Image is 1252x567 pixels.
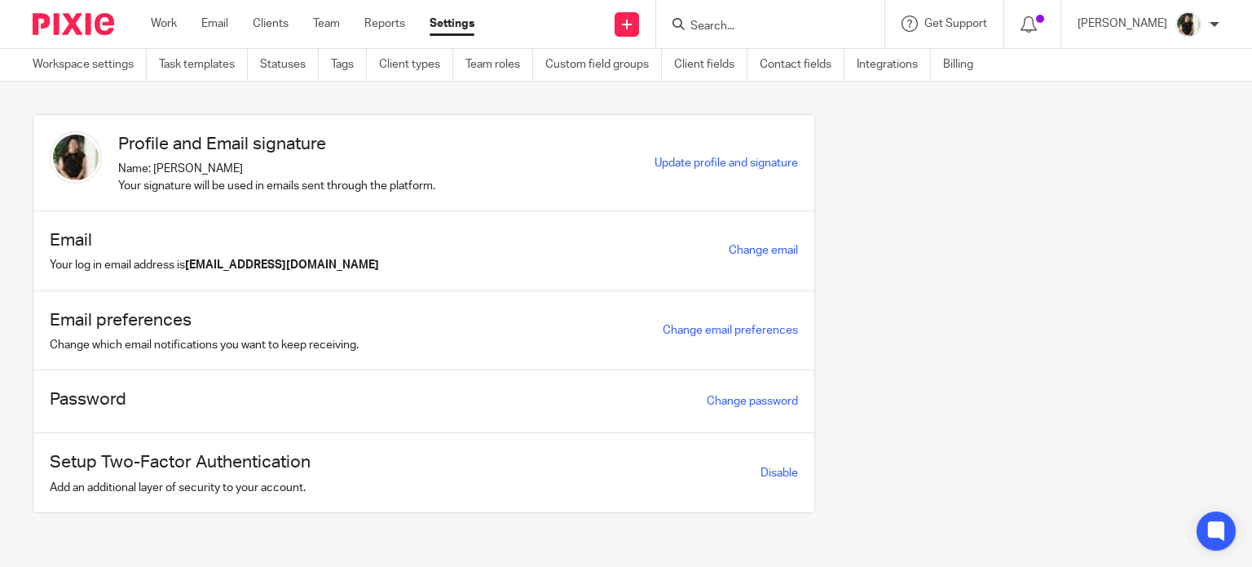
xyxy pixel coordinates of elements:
h1: Email preferences [50,308,359,333]
a: Change email preferences [663,325,798,336]
a: Change password [707,396,798,407]
a: Email [201,16,228,32]
a: Update profile and signature [655,157,798,169]
a: Reports [364,16,405,32]
p: Change which email notifications you want to keep receiving. [50,337,359,353]
a: Clients [253,16,289,32]
img: Janice%20Tang.jpeg [1175,11,1201,38]
p: [PERSON_NAME] [1078,16,1167,32]
a: Integrations [857,49,931,81]
p: Your log in email address is [50,257,379,273]
a: Change email [729,245,798,256]
a: Tags [331,49,367,81]
a: Work [151,16,177,32]
p: Add an additional layer of security to your account. [50,480,311,496]
a: Workspace settings [33,49,147,81]
a: Client types [379,49,453,81]
a: Client fields [674,49,747,81]
a: Billing [943,49,985,81]
a: Custom field groups [545,49,662,81]
a: Contact fields [760,49,844,81]
img: Pixie [33,13,114,35]
input: Search [689,20,835,34]
h1: Email [50,228,379,253]
a: Settings [430,16,474,32]
h1: Setup Two-Factor Authentication [50,450,311,475]
a: Statuses [260,49,319,81]
a: Team roles [465,49,533,81]
p: Name: [PERSON_NAME] Your signature will be used in emails sent through the platform. [118,161,435,194]
a: Task templates [159,49,248,81]
a: Team [313,16,340,32]
b: [EMAIL_ADDRESS][DOMAIN_NAME] [185,259,379,271]
a: Disable [760,467,798,479]
h1: Password [50,387,126,412]
span: Get Support [924,18,987,29]
h1: Profile and Email signature [118,131,435,157]
img: Janice%20Tang.jpeg [50,131,102,184]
